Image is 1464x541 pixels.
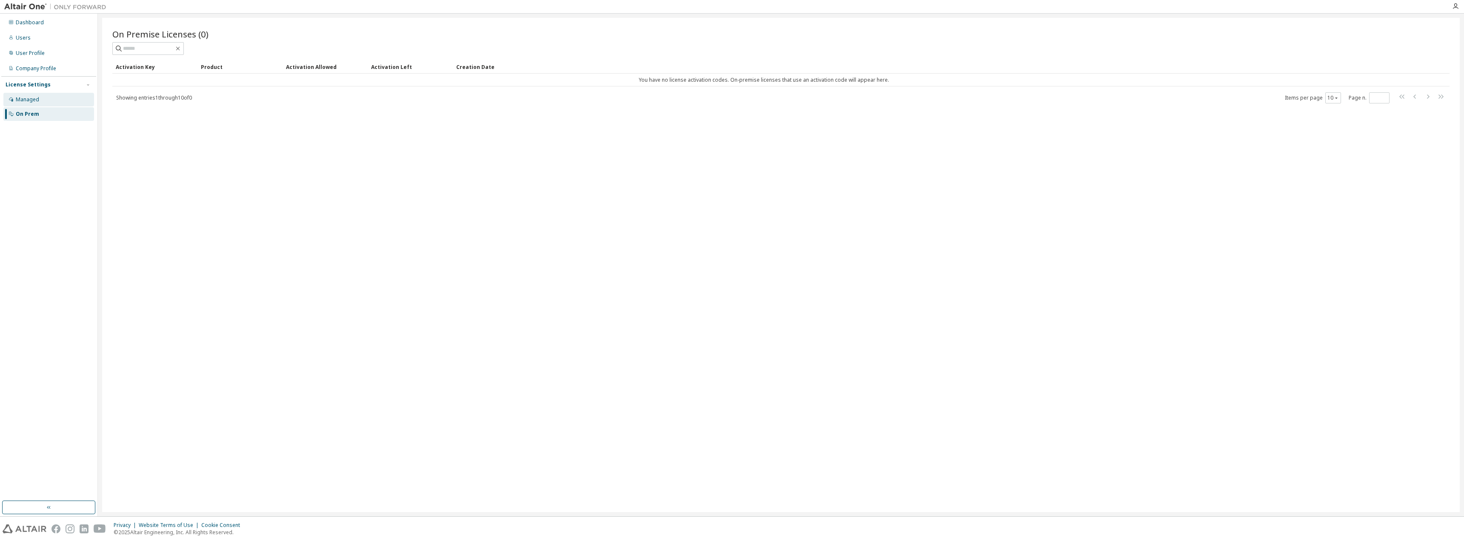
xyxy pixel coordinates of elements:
[16,96,39,103] div: Managed
[16,65,56,72] div: Company Profile
[286,60,364,74] div: Activation Allowed
[112,28,209,40] span: On Premise Licenses (0)
[80,524,89,533] img: linkedin.svg
[51,524,60,533] img: facebook.svg
[94,524,106,533] img: youtube.svg
[116,60,194,74] div: Activation Key
[139,522,201,529] div: Website Terms of Use
[16,111,39,117] div: On Prem
[4,3,111,11] img: Altair One
[1285,92,1341,103] span: Items per page
[16,50,45,57] div: User Profile
[116,94,192,101] span: Showing entries 1 through 10 of 0
[456,60,1412,74] div: Creation Date
[112,74,1415,86] td: You have no license activation codes. On-premise licenses that use an activation code will appear...
[3,524,46,533] img: altair_logo.svg
[66,524,74,533] img: instagram.svg
[1327,94,1339,101] button: 10
[201,522,245,529] div: Cookie Consent
[6,81,51,88] div: License Settings
[1349,92,1390,103] span: Page n.
[16,19,44,26] div: Dashboard
[16,34,31,41] div: Users
[114,529,245,536] p: © 2025 Altair Engineering, Inc. All Rights Reserved.
[371,60,449,74] div: Activation Left
[201,60,279,74] div: Product
[114,522,139,529] div: Privacy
